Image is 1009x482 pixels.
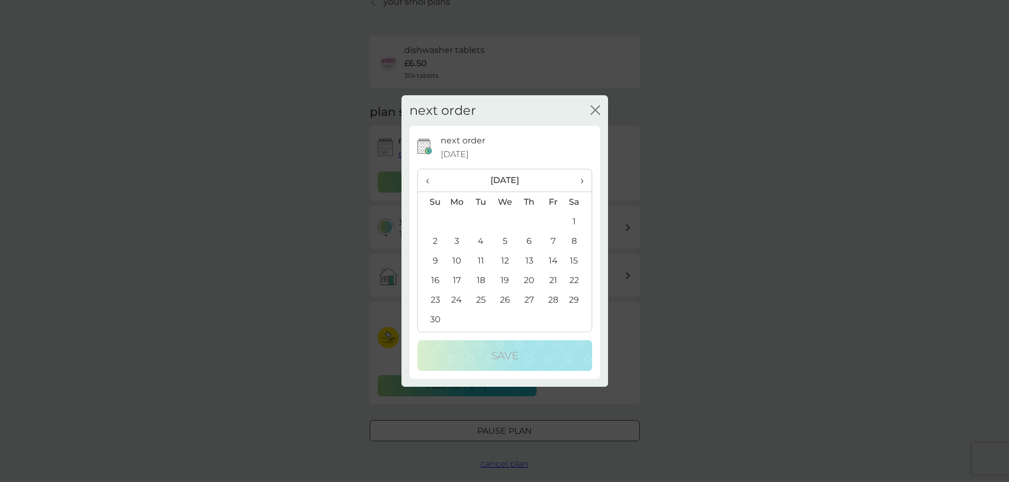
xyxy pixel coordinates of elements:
td: 15 [565,251,591,270]
th: Tu [469,192,493,212]
td: 14 [541,251,565,270]
td: 25 [469,290,493,310]
th: Sa [565,192,591,212]
td: 20 [517,270,541,290]
td: 13 [517,251,541,270]
td: 27 [517,290,541,310]
span: › [573,169,583,192]
td: 18 [469,270,493,290]
td: 23 [418,290,445,310]
th: Su [418,192,445,212]
td: 10 [445,251,469,270]
td: 21 [541,270,565,290]
td: 11 [469,251,493,270]
th: [DATE] [445,169,565,192]
td: 17 [445,270,469,290]
th: Mo [445,192,469,212]
td: 30 [418,310,445,329]
td: 8 [565,231,591,251]
span: [DATE] [441,148,469,161]
td: 24 [445,290,469,310]
button: close [591,105,600,116]
button: Save [417,340,592,371]
td: 16 [418,270,445,290]
td: 3 [445,231,469,251]
th: Fr [541,192,565,212]
td: 6 [517,231,541,251]
td: 29 [565,290,591,310]
td: 7 [541,231,565,251]
td: 12 [493,251,517,270]
h2: next order [409,103,476,119]
th: Th [517,192,541,212]
td: 5 [493,231,517,251]
th: We [493,192,517,212]
td: 28 [541,290,565,310]
td: 22 [565,270,591,290]
span: ‹ [426,169,437,192]
p: Save [491,347,519,364]
td: 2 [418,231,445,251]
td: 26 [493,290,517,310]
td: 19 [493,270,517,290]
td: 1 [565,212,591,231]
td: 9 [418,251,445,270]
td: 4 [469,231,493,251]
p: next order [441,134,485,148]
